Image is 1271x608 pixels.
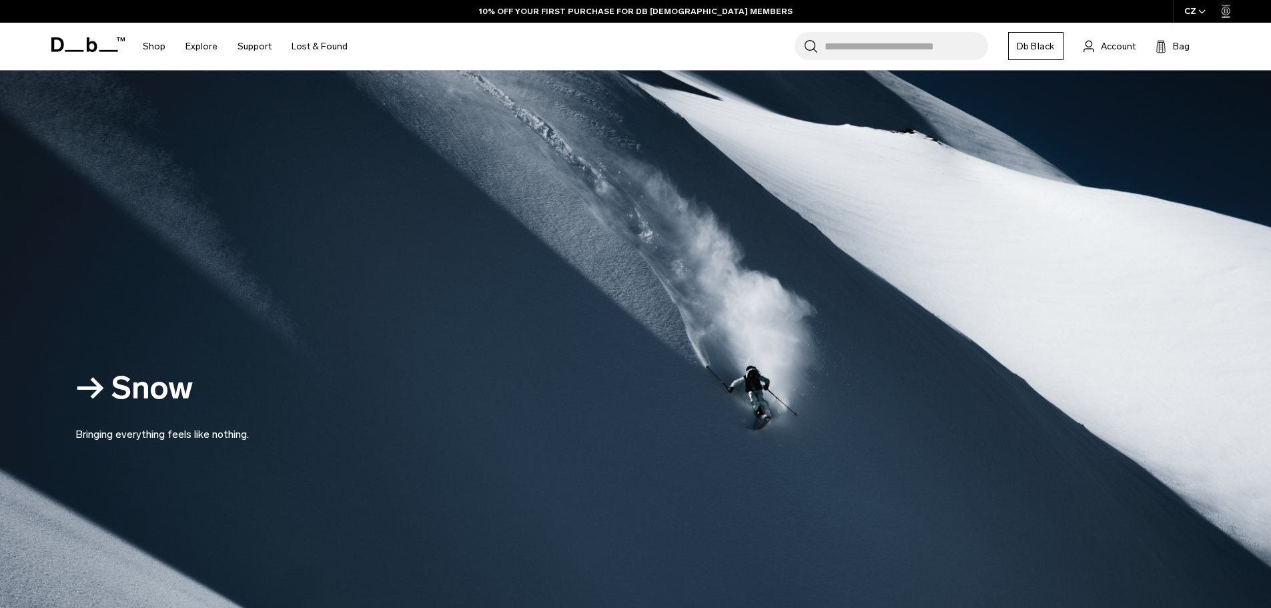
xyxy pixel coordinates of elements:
[1156,38,1190,54] button: Bag
[75,372,249,404] h2: → Snow
[185,23,218,70] a: Explore
[1101,39,1136,53] span: Account
[1173,39,1190,53] span: Bag
[143,23,165,70] a: Shop
[479,5,793,17] a: 10% OFF YOUR FIRST PURCHASE FOR DB [DEMOGRAPHIC_DATA] MEMBERS
[238,23,272,70] a: Support
[292,23,348,70] a: Lost & Found
[1084,38,1136,54] a: Account
[133,23,358,70] nav: Main Navigation
[1008,32,1064,60] a: Db Black
[75,410,249,442] p: Bringing everything feels like nothing.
